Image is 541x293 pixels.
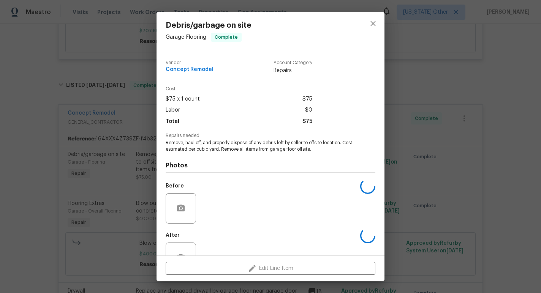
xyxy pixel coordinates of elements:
[166,183,184,189] h5: Before
[364,14,382,33] button: close
[166,94,200,105] span: $75 x 1 count
[305,105,312,116] span: $0
[166,140,354,153] span: Remove, haul off, and properly dispose of any debris left by seller to offsite location. Cost est...
[166,87,312,91] span: Cost
[166,60,214,65] span: Vendor
[166,116,179,127] span: Total
[166,133,375,138] span: Repairs needed
[166,233,180,238] h5: After
[166,162,375,169] h4: Photos
[274,60,312,65] span: Account Category
[302,116,312,127] span: $75
[166,105,180,116] span: Labor
[166,21,252,30] span: Debris/garbage on site
[302,94,312,105] span: $75
[212,33,241,41] span: Complete
[166,67,214,72] span: Concept Remodel
[274,67,312,74] span: Repairs
[166,35,206,40] span: Garage - Flooring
